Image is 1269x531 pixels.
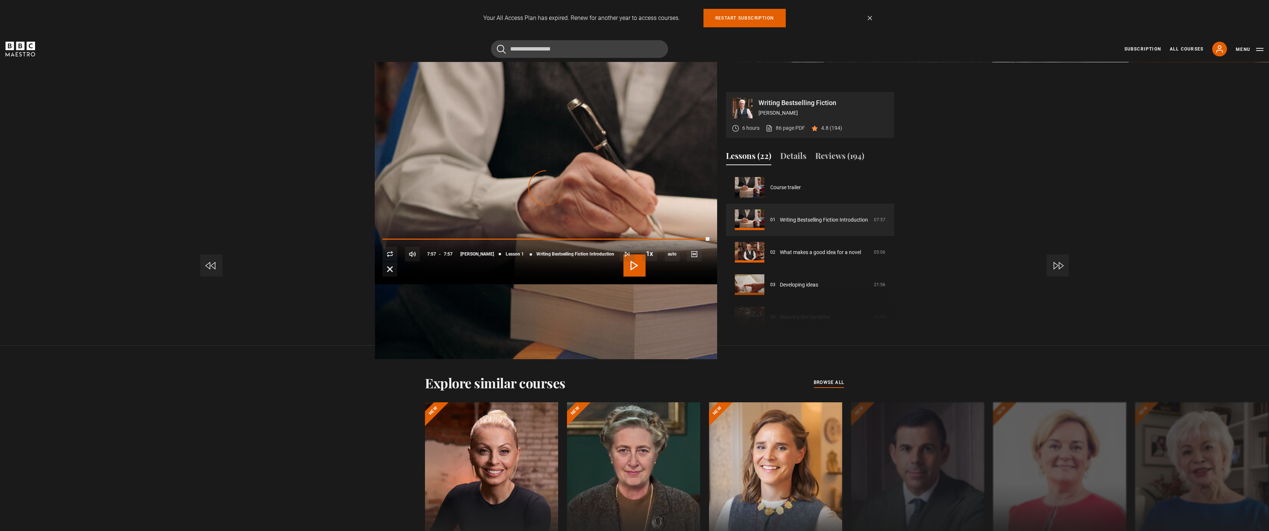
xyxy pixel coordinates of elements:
[405,247,420,261] button: Mute
[780,249,861,256] a: What makes a good idea for a novel
[726,150,771,165] button: Lessons (22)
[815,150,864,165] button: Reviews (194)
[383,247,397,261] button: Replay
[814,379,844,387] a: browse all
[6,42,35,56] svg: BBC Maestro
[439,251,441,257] span: -
[642,246,657,261] button: Playback Rate
[780,150,806,165] button: Details
[497,45,506,54] button: Submit the search query
[770,184,801,191] a: Course trailer
[375,92,717,284] video-js: Video Player
[821,124,842,132] p: 4.8 (194)
[758,109,888,117] p: [PERSON_NAME]
[506,252,524,256] span: Lesson 1
[383,262,397,277] button: Fullscreen
[780,281,818,289] a: Developing ideas
[483,14,680,22] p: Your All Access Plan has expired. Renew for another year to access courses.
[765,124,805,132] a: 86 page PDF
[383,239,709,240] div: Progress Bar
[1170,46,1203,52] a: All Courses
[758,100,888,106] p: Writing Bestselling Fiction
[620,247,634,261] button: Next Lesson
[491,40,668,58] input: Search
[1124,46,1161,52] a: Subscription
[460,252,494,256] span: [PERSON_NAME]
[687,247,702,261] button: Captions
[425,375,566,391] h2: Explore similar courses
[444,247,453,261] span: 7:57
[427,247,436,261] span: 7:57
[665,247,680,261] div: Current quality: 1080p
[703,9,786,27] a: Restart subscription
[742,124,760,132] p: 6 hours
[665,247,680,261] span: auto
[536,252,614,256] span: Writing Bestselling Fiction Introduction
[1236,46,1263,53] button: Toggle navigation
[814,379,844,386] span: browse all
[780,216,868,224] a: Writing Bestselling Fiction Introduction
